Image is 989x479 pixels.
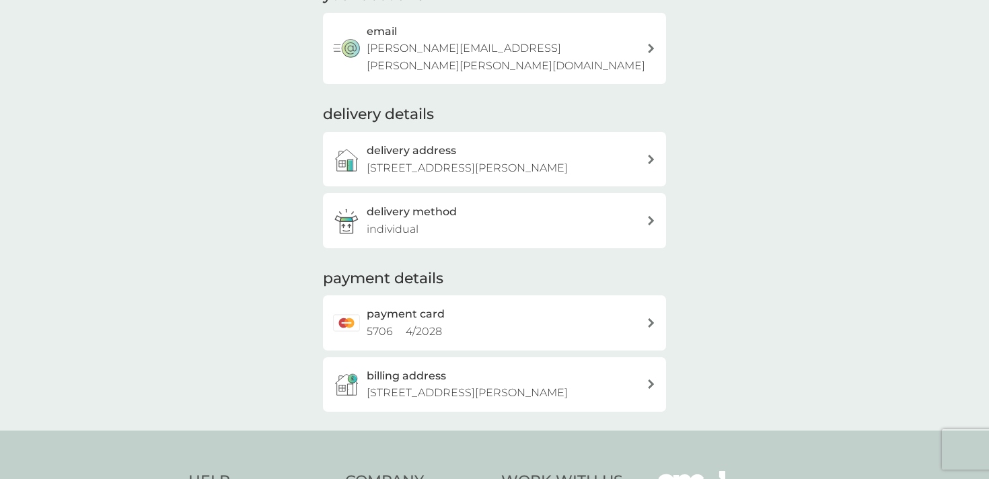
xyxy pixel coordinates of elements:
h3: email [367,23,397,40]
h3: billing address [367,367,446,385]
span: 4 / 2028 [406,325,442,338]
a: delivery methodindividual [323,193,666,248]
h2: payment details [323,268,443,289]
h2: payment card [367,305,445,323]
p: [STREET_ADDRESS][PERSON_NAME] [367,159,568,177]
span: 5706 [367,325,393,338]
h3: delivery address [367,142,456,159]
h3: delivery method [367,203,457,221]
p: [PERSON_NAME][EMAIL_ADDRESS][PERSON_NAME][PERSON_NAME][DOMAIN_NAME] [367,40,647,74]
h2: delivery details [323,104,434,125]
p: [STREET_ADDRESS][PERSON_NAME] [367,384,568,402]
a: payment card5706 4/2028 [323,295,666,350]
button: billing address[STREET_ADDRESS][PERSON_NAME] [323,357,666,412]
p: individual [367,221,418,238]
button: email[PERSON_NAME][EMAIL_ADDRESS][PERSON_NAME][PERSON_NAME][DOMAIN_NAME] [323,13,666,85]
a: delivery address[STREET_ADDRESS][PERSON_NAME] [323,132,666,186]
